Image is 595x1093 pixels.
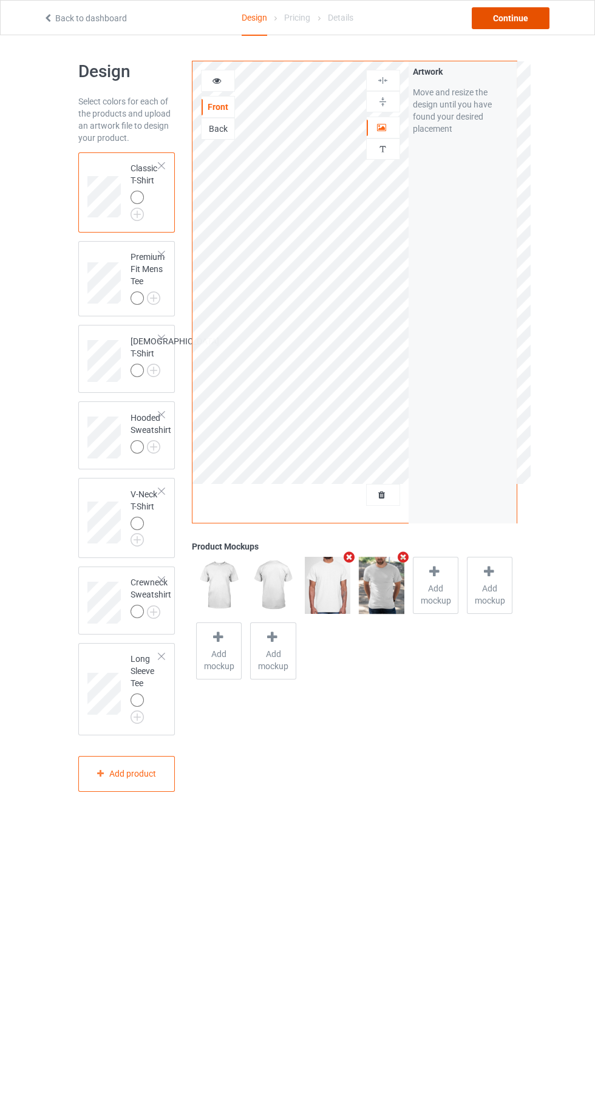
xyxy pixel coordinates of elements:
[78,567,175,635] div: Crewneck Sweatshirt
[78,478,175,558] div: V-Neck T-Shirt
[202,101,234,113] div: Front
[78,241,175,317] div: Premium Fit Mens Tee
[413,557,458,614] div: Add mockup
[147,440,160,454] img: svg+xml;base64,PD94bWwgdmVyc2lvbj0iMS4wIiBlbmNvZGluZz0iVVRGLTgiPz4KPHN2ZyB3aWR0aD0iMjJweCIgaGVpZ2...
[413,66,512,78] div: Artwork
[78,61,175,83] h1: Design
[413,582,458,607] span: Add mockup
[377,143,389,155] img: svg%3E%0A
[197,648,241,672] span: Add mockup
[78,95,175,144] div: Select colors for each of the products and upload an artwork file to design your product.
[131,162,160,217] div: Classic T-Shirt
[359,557,404,614] img: regular.jpg
[147,605,160,619] img: svg+xml;base64,PD94bWwgdmVyc2lvbj0iMS4wIiBlbmNvZGluZz0iVVRGLTgiPz4KPHN2ZyB3aWR0aD0iMjJweCIgaGVpZ2...
[192,540,517,553] div: Product Mockups
[196,557,242,614] img: regular.jpg
[242,1,267,36] div: Design
[284,1,310,35] div: Pricing
[377,96,389,107] img: svg%3E%0A
[467,582,512,607] span: Add mockup
[131,533,144,546] img: svg+xml;base64,PD94bWwgdmVyc2lvbj0iMS4wIiBlbmNvZGluZz0iVVRGLTgiPz4KPHN2ZyB3aWR0aD0iMjJweCIgaGVpZ2...
[413,86,512,135] div: Move and resize the design until you have found your desired placement
[131,251,165,304] div: Premium Fit Mens Tee
[147,291,160,305] img: svg+xml;base64,PD94bWwgdmVyc2lvbj0iMS4wIiBlbmNvZGluZz0iVVRGLTgiPz4KPHN2ZyB3aWR0aD0iMjJweCIgaGVpZ2...
[467,557,512,614] div: Add mockup
[202,123,234,135] div: Back
[377,75,389,86] img: svg%3E%0A
[131,576,171,618] div: Crewneck Sweatshirt
[43,13,127,23] a: Back to dashboard
[147,364,160,377] img: svg+xml;base64,PD94bWwgdmVyc2lvbj0iMS4wIiBlbmNvZGluZz0iVVRGLTgiPz4KPHN2ZyB3aWR0aD0iMjJweCIgaGVpZ2...
[396,551,411,564] i: Remove mockup
[472,7,549,29] div: Continue
[305,557,350,614] img: regular.jpg
[131,335,219,376] div: [DEMOGRAPHIC_DATA] T-Shirt
[250,557,296,614] img: regular.jpg
[251,648,295,672] span: Add mockup
[78,325,175,393] div: [DEMOGRAPHIC_DATA] T-Shirt
[250,622,296,679] div: Add mockup
[131,488,160,543] div: V-Neck T-Shirt
[78,756,175,792] div: Add product
[131,208,144,221] img: svg+xml;base64,PD94bWwgdmVyc2lvbj0iMS4wIiBlbmNvZGluZz0iVVRGLTgiPz4KPHN2ZyB3aWR0aD0iMjJweCIgaGVpZ2...
[78,401,175,469] div: Hooded Sweatshirt
[131,412,171,453] div: Hooded Sweatshirt
[78,643,175,735] div: Long Sleeve Tee
[131,710,144,724] img: svg+xml;base64,PD94bWwgdmVyc2lvbj0iMS4wIiBlbmNvZGluZz0iVVRGLTgiPz4KPHN2ZyB3aWR0aD0iMjJweCIgaGVpZ2...
[131,653,160,720] div: Long Sleeve Tee
[342,551,357,564] i: Remove mockup
[196,622,242,679] div: Add mockup
[328,1,353,35] div: Details
[78,152,175,233] div: Classic T-Shirt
